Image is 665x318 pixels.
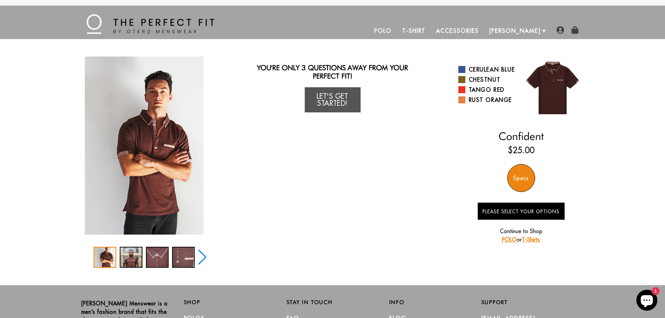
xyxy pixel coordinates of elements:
a: POLO [502,236,517,243]
h2: Shop [184,299,276,305]
h2: Stay in Touch [287,299,379,305]
a: Rust Orange [458,96,516,104]
div: Next slide [198,250,207,265]
img: 028.jpg [521,57,584,119]
p: Continue to Shop or [478,227,565,244]
inbox-online-store-chat: Shopify online store chat [634,290,659,312]
div: 3 / 5 [146,247,169,268]
h2: You're only 3 questions away from your perfect fit! [250,64,415,80]
ins: $25.00 [508,144,534,156]
div: Specs [507,164,535,192]
div: 4 / 5 [172,247,195,268]
h2: Confident [458,130,584,142]
a: Chestnut [458,75,516,84]
span: Please Select Your Options [482,208,560,215]
div: 1 / 5 [81,57,207,235]
h2: Info [389,299,481,305]
a: Polo [369,22,397,39]
div: 2 / 5 [120,247,142,268]
a: Let's Get Started! [305,87,361,112]
div: 1 / 5 [94,247,116,268]
a: Tango Red [458,86,516,94]
a: [PERSON_NAME] [484,22,546,39]
h2: Support [481,299,584,305]
a: Accessories [431,22,484,39]
img: shopping-bag-icon.png [571,26,579,34]
img: IMG_1990_copy_1024x1024_2x_b66dcfa2-0627-4e7b-a228-9edf4cc9e4c8_340x.jpg [85,57,204,235]
a: T-Shirt [397,22,431,39]
a: Cerulean Blue [458,65,516,74]
img: The Perfect Fit - by Otero Menswear - Logo [87,14,214,34]
button: Please Select Your Options [478,202,565,220]
img: user-account-icon.png [556,26,564,34]
a: T-Shirts [522,236,540,243]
